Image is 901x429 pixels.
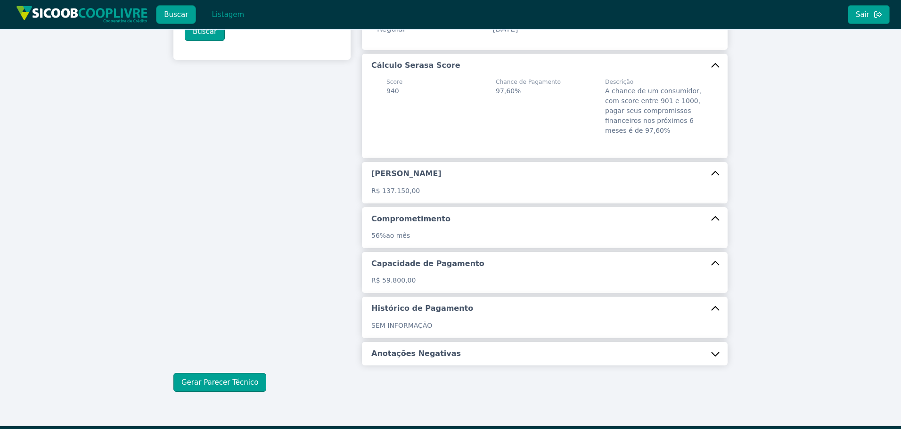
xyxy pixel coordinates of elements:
span: 56% [371,232,386,239]
span: 97,60% [496,87,521,95]
button: Cálculo Serasa Score [362,54,728,77]
img: img/sicoob_cooplivre.png [16,6,148,23]
button: Histórico de Pagamento [362,297,728,320]
span: Descrição [605,78,703,86]
button: Comprometimento [362,207,728,231]
button: Anotações Negativas [362,342,728,365]
h5: Histórico de Pagamento [371,303,473,314]
span: R$ 59.800,00 [371,276,416,284]
span: A chance de um consumidor, com score entre 901 e 1000, pagar seus compromissos financeiros nos pr... [605,87,701,134]
span: Chance de Pagamento [496,78,561,86]
span: SEM INFORMAÇÃO [371,322,432,329]
button: Buscar [185,22,225,41]
button: Listagem [204,5,252,24]
p: ao mês [371,231,718,241]
button: Capacidade de Pagamento [362,252,728,275]
button: [PERSON_NAME] [362,162,728,186]
button: Gerar Parecer Técnico [173,373,266,392]
h5: Comprometimento [371,214,450,224]
span: R$ 137.150,00 [371,187,420,194]
button: Sair [848,5,890,24]
span: Score [386,78,402,86]
h5: Cálculo Serasa Score [371,60,460,71]
span: 940 [386,87,399,95]
button: Buscar [156,5,196,24]
h5: Capacidade de Pagamento [371,259,484,269]
h5: [PERSON_NAME] [371,169,442,179]
h5: Anotações Negativas [371,348,461,359]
